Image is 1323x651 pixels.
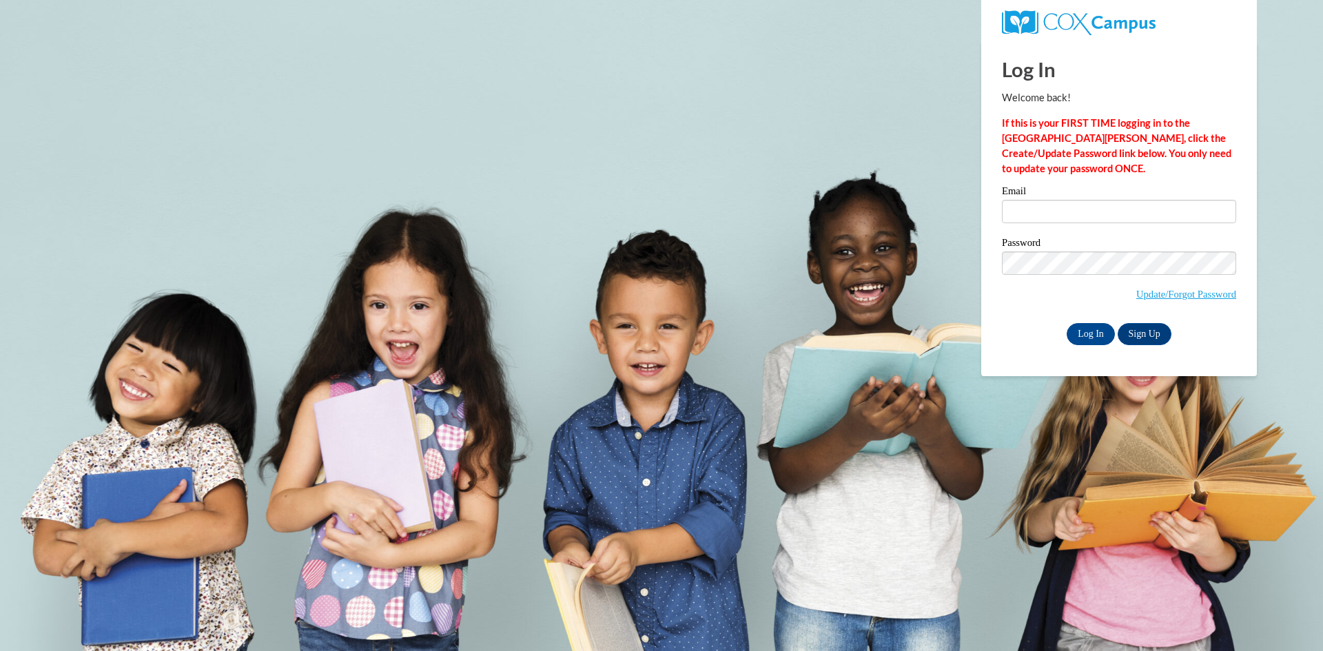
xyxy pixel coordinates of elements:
[1002,238,1236,251] label: Password
[1002,16,1156,28] a: COX Campus
[1118,323,1171,345] a: Sign Up
[1002,117,1231,174] strong: If this is your FIRST TIME logging in to the [GEOGRAPHIC_DATA][PERSON_NAME], click the Create/Upd...
[1002,55,1236,83] h1: Log In
[1002,10,1156,35] img: COX Campus
[1002,90,1236,105] p: Welcome back!
[1136,289,1236,300] a: Update/Forgot Password
[1067,323,1115,345] input: Log In
[1002,186,1236,200] label: Email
